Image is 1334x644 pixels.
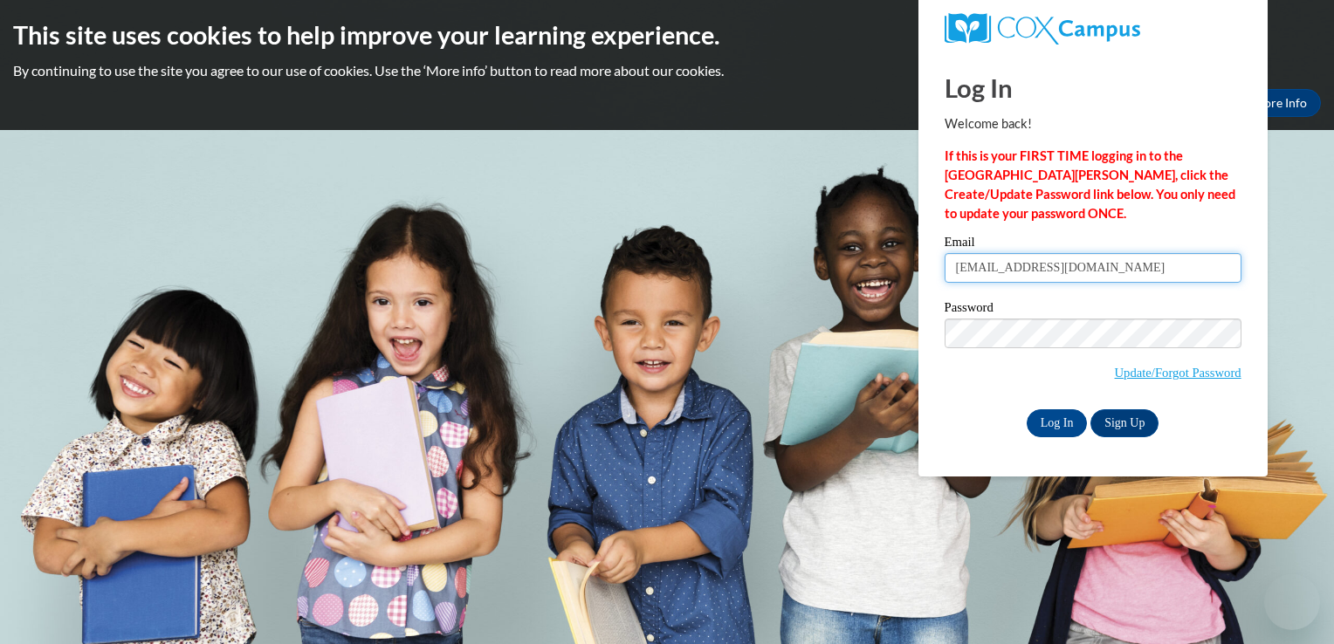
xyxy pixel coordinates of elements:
[945,13,1241,45] a: COX Campus
[1090,409,1159,437] a: Sign Up
[945,13,1140,45] img: COX Campus
[13,61,1321,80] p: By continuing to use the site you agree to our use of cookies. Use the ‘More info’ button to read...
[945,70,1241,106] h1: Log In
[13,17,1321,52] h2: This site uses cookies to help improve your learning experience.
[945,301,1241,319] label: Password
[1115,366,1241,380] a: Update/Forgot Password
[1264,574,1320,630] iframe: Button to launch messaging window
[945,236,1241,253] label: Email
[945,114,1241,134] p: Welcome back!
[945,148,1235,221] strong: If this is your FIRST TIME logging in to the [GEOGRAPHIC_DATA][PERSON_NAME], click the Create/Upd...
[1027,409,1088,437] input: Log In
[1239,89,1321,117] a: More Info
